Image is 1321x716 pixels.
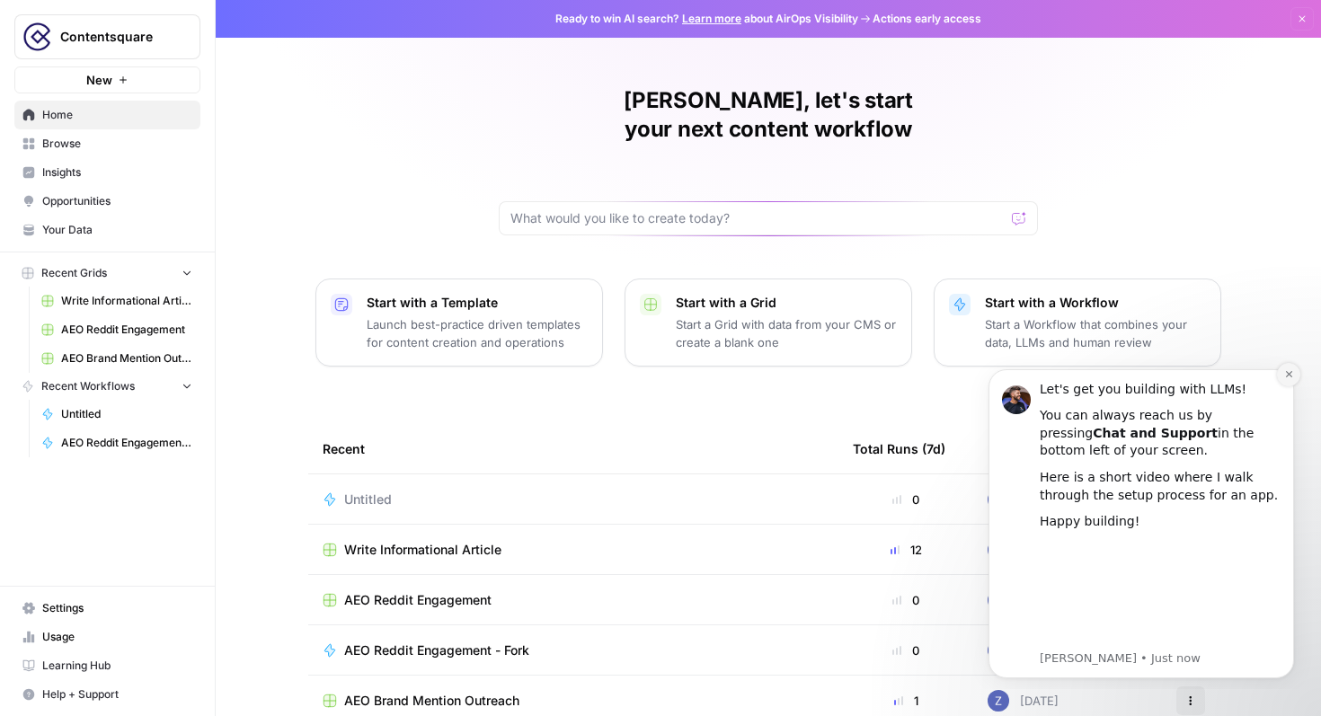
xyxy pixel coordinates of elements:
a: AEO Brand Mention Outreach [33,344,200,373]
a: Settings [14,594,200,623]
span: Recent Grids [41,265,107,281]
iframe: youtube [78,187,319,295]
a: AEO Brand Mention Outreach [323,692,824,710]
button: Help + Support [14,680,200,709]
a: Usage [14,623,200,651]
div: [DATE] [988,690,1059,712]
a: Browse [14,129,200,158]
p: Start with a Template [367,294,588,312]
p: Start a Workflow that combines your data, LLMs and human review [985,315,1206,351]
a: Opportunities [14,187,200,216]
a: Insights [14,158,200,187]
span: AEO Reddit Engagement - Fork [61,435,192,451]
span: Write Informational Article [61,293,192,309]
iframe: Intercom notifications message [962,353,1321,689]
a: Learning Hub [14,651,200,680]
span: Recent Workflows [41,378,135,394]
span: Ready to win AI search? about AirOps Visibility [555,11,858,27]
span: AEO Brand Mention Outreach [344,692,519,710]
span: New [86,71,112,89]
input: What would you like to create today? [510,209,1005,227]
span: Untitled [61,406,192,422]
button: Dismiss notification [315,10,339,33]
span: Browse [42,136,192,152]
p: Start with a Grid [676,294,897,312]
a: Untitled [323,491,824,508]
button: New [14,66,200,93]
a: AEO Reddit Engagement [33,315,200,344]
a: Your Data [14,216,200,244]
span: Actions early access [873,11,981,27]
div: 12 [853,541,959,559]
div: Total Runs (7d) [853,424,945,473]
div: 0 [853,591,959,609]
img: if0rly7j6ey0lzdmkp6rmyzsebv0 [988,690,1009,712]
div: 0 [853,491,959,508]
h1: [PERSON_NAME], let's start your next content workflow [499,86,1038,144]
a: AEO Reddit Engagement [323,591,824,609]
span: AEO Brand Mention Outreach [61,350,192,367]
div: 1 [853,692,959,710]
span: Help + Support [42,686,192,703]
p: Launch best-practice driven templates for content creation and operations [367,315,588,351]
span: Opportunities [42,193,192,209]
button: Start with a WorkflowStart a Workflow that combines your data, LLMs and human review [934,278,1221,367]
p: Start with a Workflow [985,294,1206,312]
span: Insights [42,164,192,181]
div: 0 [853,641,959,659]
p: Start a Grid with data from your CMS or create a blank one [676,315,897,351]
span: Settings [42,600,192,616]
button: Start with a TemplateLaunch best-practice driven templates for content creation and operations [315,278,603,367]
p: Message from Steven, sent Just now [78,297,319,314]
span: AEO Reddit Engagement [344,591,492,609]
div: Recent [323,424,824,473]
button: Workspace: Contentsquare [14,14,200,59]
a: Write Informational Article [323,541,824,559]
a: Learn more [682,12,741,25]
span: AEO Reddit Engagement - Fork [344,641,529,659]
span: Your Data [42,222,192,238]
button: Recent Grids [14,260,200,287]
button: Recent Workflows [14,373,200,400]
a: Untitled [33,400,200,429]
a: AEO Reddit Engagement - Fork [323,641,824,659]
a: Home [14,101,200,129]
span: Usage [42,629,192,645]
button: Start with a GridStart a Grid with data from your CMS or create a blank one [625,278,912,367]
span: AEO Reddit Engagement [61,322,192,338]
span: Untitled [344,491,392,508]
span: Write Informational Article [344,541,501,559]
img: Contentsquare Logo [21,21,53,53]
span: Home [42,107,192,123]
span: Learning Hub [42,658,192,674]
a: AEO Reddit Engagement - Fork [33,429,200,457]
span: Contentsquare [60,28,169,46]
a: Write Informational Article [33,287,200,315]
